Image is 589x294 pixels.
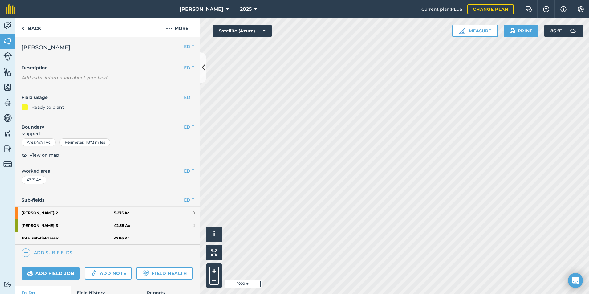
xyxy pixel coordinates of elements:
img: svg+xml;base64,PD94bWwgdmVyc2lvbj0iMS4wIiBlbmNvZGluZz0idXRmLTgiPz4KPCEtLSBHZW5lcmF0b3I6IEFkb2JlIE... [90,270,97,277]
img: Ruler icon [459,28,465,34]
img: svg+xml;base64,PHN2ZyB4bWxucz0iaHR0cDovL3d3dy53My5vcmcvMjAwMC9zdmciIHdpZHRoPSIxNCIgaGVpZ2h0PSIyNC... [24,249,28,256]
div: Perimeter : 1.873 miles [59,138,110,146]
button: i [206,227,222,242]
div: 47.71 Ac [22,176,46,184]
strong: 42.58 Ac [114,223,130,228]
span: View on map [30,152,59,158]
a: Add sub-fields [22,248,75,257]
strong: [PERSON_NAME] - 2 [22,207,114,219]
button: Print [504,25,538,37]
img: svg+xml;base64,PHN2ZyB4bWxucz0iaHR0cDovL3d3dy53My5vcmcvMjAwMC9zdmciIHdpZHRoPSI5IiBoZWlnaHQ9IjI0Ii... [22,25,24,32]
strong: 5.275 Ac [114,210,129,215]
span: i [213,230,215,238]
span: Current plan : PLUS [421,6,462,13]
button: Satellite (Azure) [213,25,272,37]
img: A cog icon [577,6,584,12]
a: Add note [85,267,132,280]
span: Mapped [15,130,200,137]
button: + [209,267,219,276]
button: 86 °F [544,25,583,37]
img: svg+xml;base64,PD94bWwgdmVyc2lvbj0iMS4wIiBlbmNvZGluZz0idXRmLTgiPz4KPCEtLSBHZW5lcmF0b3I6IEFkb2JlIE... [3,98,12,107]
button: EDIT [184,94,194,101]
strong: Total sub-field area: [22,236,114,241]
a: [PERSON_NAME]-342.58 Ac [15,219,200,232]
div: Area : 47.71 Ac [22,138,56,146]
img: svg+xml;base64,PD94bWwgdmVyc2lvbj0iMS4wIiBlbmNvZGluZz0idXRmLTgiPz4KPCEtLSBHZW5lcmF0b3I6IEFkb2JlIE... [567,25,579,37]
img: svg+xml;base64,PD94bWwgdmVyc2lvbj0iMS4wIiBlbmNvZGluZz0idXRmLTgiPz4KPCEtLSBHZW5lcmF0b3I6IEFkb2JlIE... [3,21,12,30]
a: Back [15,18,47,37]
button: EDIT [184,64,194,71]
button: Measure [452,25,498,37]
h4: Field usage [22,94,184,101]
img: A question mark icon [542,6,550,12]
span: Worked area [22,168,194,174]
button: – [209,276,219,285]
img: svg+xml;base64,PHN2ZyB4bWxucz0iaHR0cDovL3d3dy53My5vcmcvMjAwMC9zdmciIHdpZHRoPSI1NiIgaGVpZ2h0PSI2MC... [3,83,12,92]
button: EDIT [184,43,194,50]
strong: [PERSON_NAME] - 3 [22,219,114,232]
h4: Boundary [15,117,184,130]
h4: Description [22,64,194,71]
em: Add extra information about your field [22,75,107,80]
img: svg+xml;base64,PHN2ZyB4bWxucz0iaHR0cDovL3d3dy53My5vcmcvMjAwMC9zdmciIHdpZHRoPSIyMCIgaGVpZ2h0PSIyNC... [166,25,172,32]
a: [PERSON_NAME]-25.275 Ac [15,207,200,219]
a: Change plan [467,4,514,14]
button: EDIT [184,168,194,174]
button: View on map [22,151,59,159]
img: svg+xml;base64,PHN2ZyB4bWxucz0iaHR0cDovL3d3dy53My5vcmcvMjAwMC9zdmciIHdpZHRoPSIxOCIgaGVpZ2h0PSIyNC... [22,151,27,159]
img: svg+xml;base64,PHN2ZyB4bWxucz0iaHR0cDovL3d3dy53My5vcmcvMjAwMC9zdmciIHdpZHRoPSI1NiIgaGVpZ2h0PSI2MC... [3,36,12,46]
span: [PERSON_NAME] [180,6,223,13]
button: EDIT [184,124,194,130]
img: Two speech bubbles overlapping with the left bubble in the forefront [525,6,533,12]
a: Add field job [22,267,80,280]
span: 86 ° F [550,25,562,37]
strong: 47.86 Ac [114,236,130,241]
div: Ready to plant [31,104,64,111]
span: [PERSON_NAME] [22,43,70,52]
img: svg+xml;base64,PHN2ZyB4bWxucz0iaHR0cDovL3d3dy53My5vcmcvMjAwMC9zdmciIHdpZHRoPSI1NiIgaGVpZ2h0PSI2MC... [3,67,12,76]
img: svg+xml;base64,PHN2ZyB4bWxucz0iaHR0cDovL3d3dy53My5vcmcvMjAwMC9zdmciIHdpZHRoPSIxOSIgaGVpZ2h0PSIyNC... [510,27,515,35]
img: svg+xml;base64,PD94bWwgdmVyc2lvbj0iMS4wIiBlbmNvZGluZz0idXRmLTgiPz4KPCEtLSBHZW5lcmF0b3I6IEFkb2JlIE... [27,270,33,277]
a: EDIT [184,197,194,203]
span: 2025 [240,6,252,13]
img: svg+xml;base64,PD94bWwgdmVyc2lvbj0iMS4wIiBlbmNvZGluZz0idXRmLTgiPz4KPCEtLSBHZW5lcmF0b3I6IEFkb2JlIE... [3,113,12,123]
a: Field Health [136,267,192,280]
img: svg+xml;base64,PHN2ZyB4bWxucz0iaHR0cDovL3d3dy53My5vcmcvMjAwMC9zdmciIHdpZHRoPSIxNyIgaGVpZ2h0PSIxNy... [560,6,567,13]
img: svg+xml;base64,PD94bWwgdmVyc2lvbj0iMS4wIiBlbmNvZGluZz0idXRmLTgiPz4KPCEtLSBHZW5lcmF0b3I6IEFkb2JlIE... [3,144,12,153]
div: Open Intercom Messenger [568,273,583,288]
h4: Sub-fields [15,197,200,203]
img: svg+xml;base64,PD94bWwgdmVyc2lvbj0iMS4wIiBlbmNvZGluZz0idXRmLTgiPz4KPCEtLSBHZW5lcmF0b3I6IEFkb2JlIE... [3,160,12,169]
img: svg+xml;base64,PD94bWwgdmVyc2lvbj0iMS4wIiBlbmNvZGluZz0idXRmLTgiPz4KPCEtLSBHZW5lcmF0b3I6IEFkb2JlIE... [3,281,12,287]
img: fieldmargin Logo [6,4,15,14]
img: svg+xml;base64,PD94bWwgdmVyc2lvbj0iMS4wIiBlbmNvZGluZz0idXRmLTgiPz4KPCEtLSBHZW5lcmF0b3I6IEFkb2JlIE... [3,52,12,61]
img: svg+xml;base64,PD94bWwgdmVyc2lvbj0iMS4wIiBlbmNvZGluZz0idXRmLTgiPz4KPCEtLSBHZW5lcmF0b3I6IEFkb2JlIE... [3,129,12,138]
button: More [154,18,200,37]
img: Four arrows, one pointing top left, one top right, one bottom right and the last bottom left [211,249,217,256]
